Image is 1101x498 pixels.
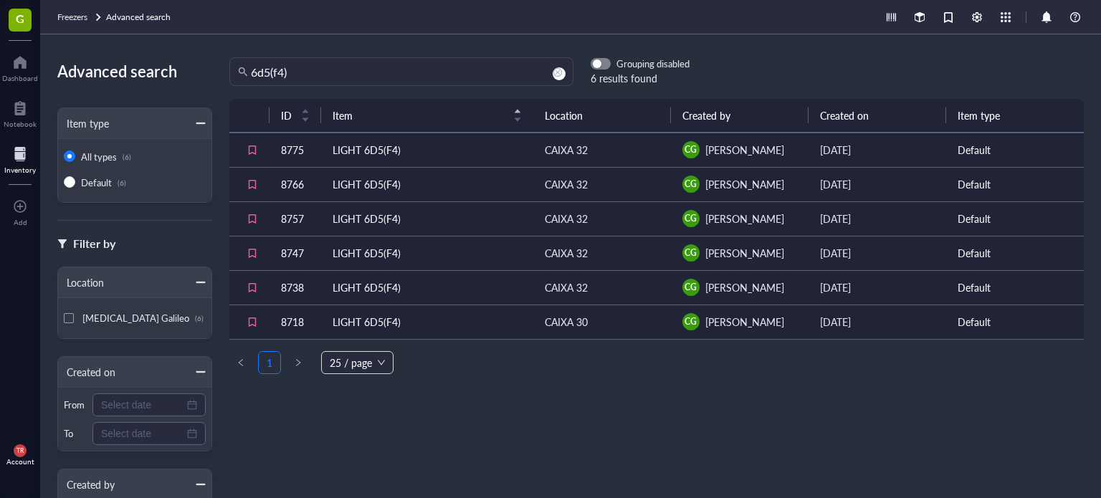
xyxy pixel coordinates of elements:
[57,11,87,23] span: Freezers
[270,201,321,236] td: 8757
[545,314,588,330] div: CAIXA 30
[229,351,252,374] button: left
[946,133,1084,167] td: Default
[820,245,935,261] div: [DATE]
[270,167,321,201] td: 8766
[57,57,212,85] div: Advanced search
[195,314,204,322] div: (6)
[946,201,1084,236] td: Default
[685,315,697,328] span: CG
[270,270,321,305] td: 8738
[106,10,173,24] a: Advanced search
[321,201,533,236] td: LIGHT 6D5(F4)
[4,166,36,174] div: Inventory
[333,107,505,123] span: Item
[321,133,533,167] td: LIGHT 6D5(F4)
[533,99,671,133] th: Location
[73,234,115,253] div: Filter by
[321,236,533,270] td: LIGHT 6D5(F4)
[123,153,131,161] div: (6)
[705,246,784,260] span: [PERSON_NAME]
[820,211,935,226] div: [DATE]
[57,10,103,24] a: Freezers
[545,279,588,295] div: CAIXA 32
[946,167,1084,201] td: Default
[58,274,104,290] div: Location
[82,311,189,325] span: [MEDICAL_DATA] Galileo
[6,457,34,466] div: Account
[321,99,533,133] th: Item
[58,115,109,131] div: Item type
[321,270,533,305] td: LIGHT 6D5(F4)
[685,281,697,294] span: CG
[58,477,115,492] div: Created by
[294,358,302,367] span: right
[81,150,117,163] span: All types
[270,133,321,167] td: 8775
[64,398,87,411] div: From
[616,57,690,70] div: Grouping disabled
[321,167,533,201] td: LIGHT 6D5(F4)
[820,279,935,295] div: [DATE]
[671,99,809,133] th: Created by
[258,351,281,374] li: 1
[281,107,292,123] span: ID
[705,211,784,226] span: [PERSON_NAME]
[705,177,784,191] span: [PERSON_NAME]
[591,70,690,86] div: 6 results found
[946,99,1084,133] th: Item type
[259,352,280,373] a: 1
[4,120,37,128] div: Notebook
[946,305,1084,339] td: Default
[820,314,935,330] div: [DATE]
[16,447,24,454] span: TR
[118,178,126,187] div: (6)
[545,211,588,226] div: CAIXA 32
[685,178,697,191] span: CG
[101,426,184,441] input: Select date
[4,97,37,128] a: Notebook
[946,270,1084,305] td: Default
[270,236,321,270] td: 8747
[14,218,27,226] div: Add
[820,176,935,192] div: [DATE]
[4,143,36,174] a: Inventory
[545,142,588,158] div: CAIXA 32
[2,74,38,82] div: Dashboard
[237,358,245,367] span: left
[946,236,1084,270] td: Default
[321,351,394,374] div: Page Size
[685,212,697,225] span: CG
[705,315,784,329] span: [PERSON_NAME]
[545,245,588,261] div: CAIXA 32
[287,351,310,374] button: right
[2,51,38,82] a: Dashboard
[321,305,533,339] td: LIGHT 6D5(F4)
[705,280,784,295] span: [PERSON_NAME]
[270,305,321,339] td: 8718
[705,143,784,157] span: [PERSON_NAME]
[101,397,184,413] input: Select date
[330,352,385,373] span: 25 / page
[58,364,115,380] div: Created on
[820,142,935,158] div: [DATE]
[64,427,87,440] div: To
[809,99,946,133] th: Created on
[287,351,310,374] li: Next Page
[229,351,252,374] li: Previous Page
[16,9,24,27] span: G
[685,246,697,259] span: CG
[545,176,588,192] div: CAIXA 32
[685,143,697,156] span: CG
[270,99,321,133] th: ID
[81,176,112,189] span: Default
